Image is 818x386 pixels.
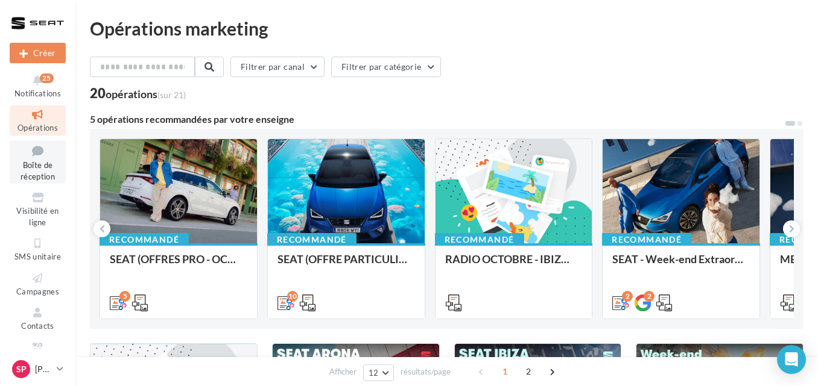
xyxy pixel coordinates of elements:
span: résultats/page [401,366,451,378]
a: Médiathèque [10,338,66,368]
a: Boîte de réception [10,140,66,184]
button: Filtrer par canal [230,57,325,77]
div: 20 [90,87,186,100]
a: Opérations [10,105,66,135]
div: SEAT (OFFRES PRO - OCT) - SOCIAL MEDIA [110,253,247,277]
div: Recommandé [602,233,691,246]
a: Contacts [10,304,66,333]
div: 2 [622,291,633,302]
a: Visibilité en ligne [10,188,66,229]
span: 2 [519,362,538,381]
div: 5 [119,291,130,302]
div: SEAT - Week-end Extraordinaire ([GEOGRAPHIC_DATA]) - OCTOBRE [612,253,750,277]
button: Créer [10,43,66,63]
span: Afficher [329,366,357,378]
span: 12 [369,368,379,378]
div: Recommandé [435,233,524,246]
span: Notifications [14,89,61,98]
div: opérations [106,89,186,99]
span: Campagnes [16,287,59,296]
button: Filtrer par catégorie [331,57,441,77]
a: Campagnes [10,269,66,299]
div: 10 [287,291,298,302]
span: (sur 21) [157,90,186,100]
div: Recommandé [100,233,189,246]
div: Open Intercom Messenger [777,345,806,374]
span: Opérations [17,123,58,132]
span: 1 [495,362,515,381]
div: Opérations marketing [90,19,804,37]
a: SMS unitaire [10,234,66,264]
div: 2 [644,291,655,302]
button: 12 [363,364,394,381]
a: Sp [PERSON_NAME] [10,358,66,381]
span: Visibilité en ligne [16,206,59,227]
span: Sp [16,363,27,375]
div: 25 [40,73,54,83]
div: Recommandé [267,233,357,246]
span: Contacts [21,321,54,331]
div: 5 opérations recommandées par votre enseigne [90,114,784,124]
div: Nouvelle campagne [10,43,66,63]
button: Notifications 25 [10,71,66,101]
div: SEAT (OFFRE PARTICULIER - OCT) - SOCIAL MEDIA [277,253,415,277]
p: [PERSON_NAME] [35,363,52,375]
div: RADIO OCTOBRE - IBIZA 6€/Jour + Week-end extraordinaire [445,253,583,277]
span: SMS unitaire [14,252,61,261]
span: Boîte de réception [21,160,55,181]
